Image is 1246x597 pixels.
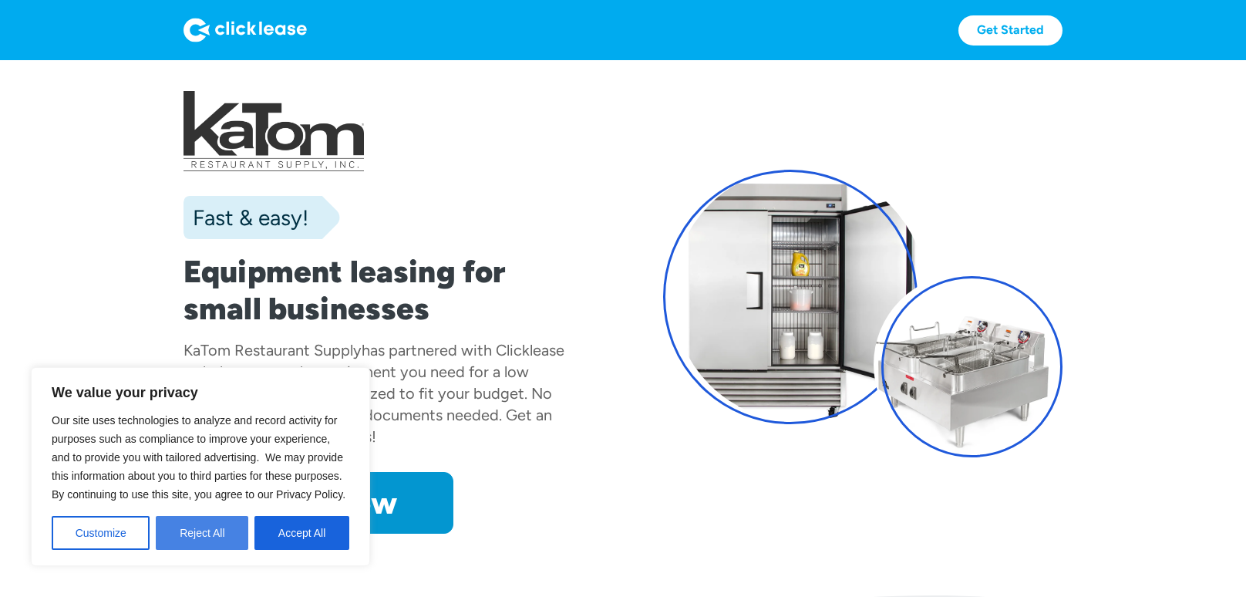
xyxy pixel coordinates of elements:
p: We value your privacy [52,383,349,402]
div: Fast & easy! [184,202,308,233]
button: Customize [52,516,150,550]
h1: Equipment leasing for small businesses [184,253,583,327]
div: KaTom Restaurant Supply [184,341,362,359]
div: has partnered with Clicklease to help you get the equipment you need for a low monthly payment, c... [184,341,564,446]
span: Our site uses technologies to analyze and record activity for purposes such as compliance to impr... [52,414,345,501]
img: Logo [184,18,307,42]
div: We value your privacy [31,367,370,566]
a: Get Started [958,15,1062,46]
button: Accept All [254,516,349,550]
button: Reject All [156,516,248,550]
